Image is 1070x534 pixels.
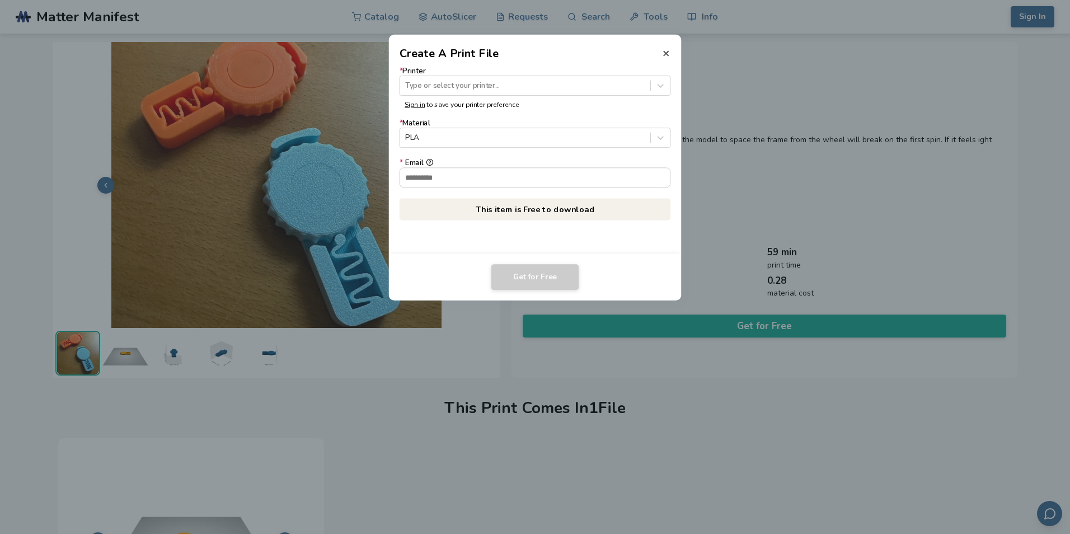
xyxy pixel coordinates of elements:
input: *MaterialPLA [405,134,407,142]
a: Sign in [405,100,425,109]
p: to save your printer preference [405,101,665,109]
input: *PrinterType or select your printer... [405,81,407,90]
button: *Email [426,159,433,166]
div: Email [400,159,671,167]
label: Material [400,119,671,148]
label: Printer [400,67,671,96]
p: This item is Free to download [400,198,671,220]
input: *Email [400,168,670,187]
h2: Create A Print File [400,45,499,62]
button: Get for Free [491,264,579,290]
